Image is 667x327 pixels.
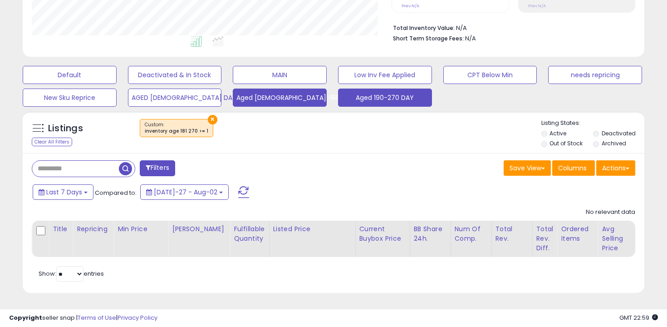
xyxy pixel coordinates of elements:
button: AGED [DEMOGRAPHIC_DATA] DAY [128,89,222,107]
span: Columns [558,163,587,173]
button: Low Inv Fee Applied [338,66,432,84]
div: Total Rev. Diff. [536,224,554,253]
div: seller snap | | [9,314,157,322]
button: needs repricing [548,66,642,84]
div: Current Buybox Price [359,224,406,243]
button: Default [23,66,117,84]
button: Filters [140,160,175,176]
div: Fulfillable Quantity [234,224,265,243]
span: [DATE]-27 - Aug-02 [154,188,217,197]
span: 2025-08-10 22:59 GMT [619,313,658,322]
span: Custom: [145,121,208,135]
strong: Copyright [9,313,42,322]
b: Total Inventory Value: [393,24,455,32]
span: N/A [465,34,476,43]
button: Last 7 Days [33,184,93,200]
button: Save View [504,160,551,176]
div: Listed Price [273,224,352,234]
div: Title [53,224,69,234]
li: N/A [393,22,628,33]
button: [DATE]-27 - Aug-02 [140,184,229,200]
p: Listing States: [541,119,645,128]
button: CPT Below Min [443,66,537,84]
div: Num of Comp. [455,224,488,243]
button: New Sku Reprice [23,89,117,107]
label: Deactivated [602,129,636,137]
a: Privacy Policy [118,313,157,322]
button: MAIN [233,66,327,84]
div: Ordered Items [561,224,594,243]
div: Repricing [77,224,110,234]
button: Actions [596,160,635,176]
b: Short Term Storage Fees: [393,35,464,42]
span: Show: entries [39,269,104,278]
div: Avg Selling Price [602,224,635,253]
button: Aged [DEMOGRAPHIC_DATA]-180 DAY [233,89,327,107]
a: Terms of Use [78,313,116,322]
small: Prev: N/A [402,3,419,9]
button: × [208,115,217,124]
span: Compared to: [95,188,137,197]
div: No relevant data [586,208,635,217]
div: Clear All Filters [32,138,72,146]
span: Last 7 Days [46,188,82,197]
label: Active [549,129,566,137]
div: BB Share 24h. [414,224,447,243]
button: Columns [552,160,595,176]
small: Prev: N/A [528,3,546,9]
div: inventory age 181 270 >= 1 [145,128,208,134]
button: Deactivated & In Stock [128,66,222,84]
div: Total Rev. [495,224,529,243]
div: [PERSON_NAME] [172,224,226,234]
h5: Listings [48,122,83,135]
label: Archived [602,139,626,147]
div: Min Price [118,224,164,234]
button: Aged 190-270 DAY [338,89,432,107]
label: Out of Stock [549,139,583,147]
